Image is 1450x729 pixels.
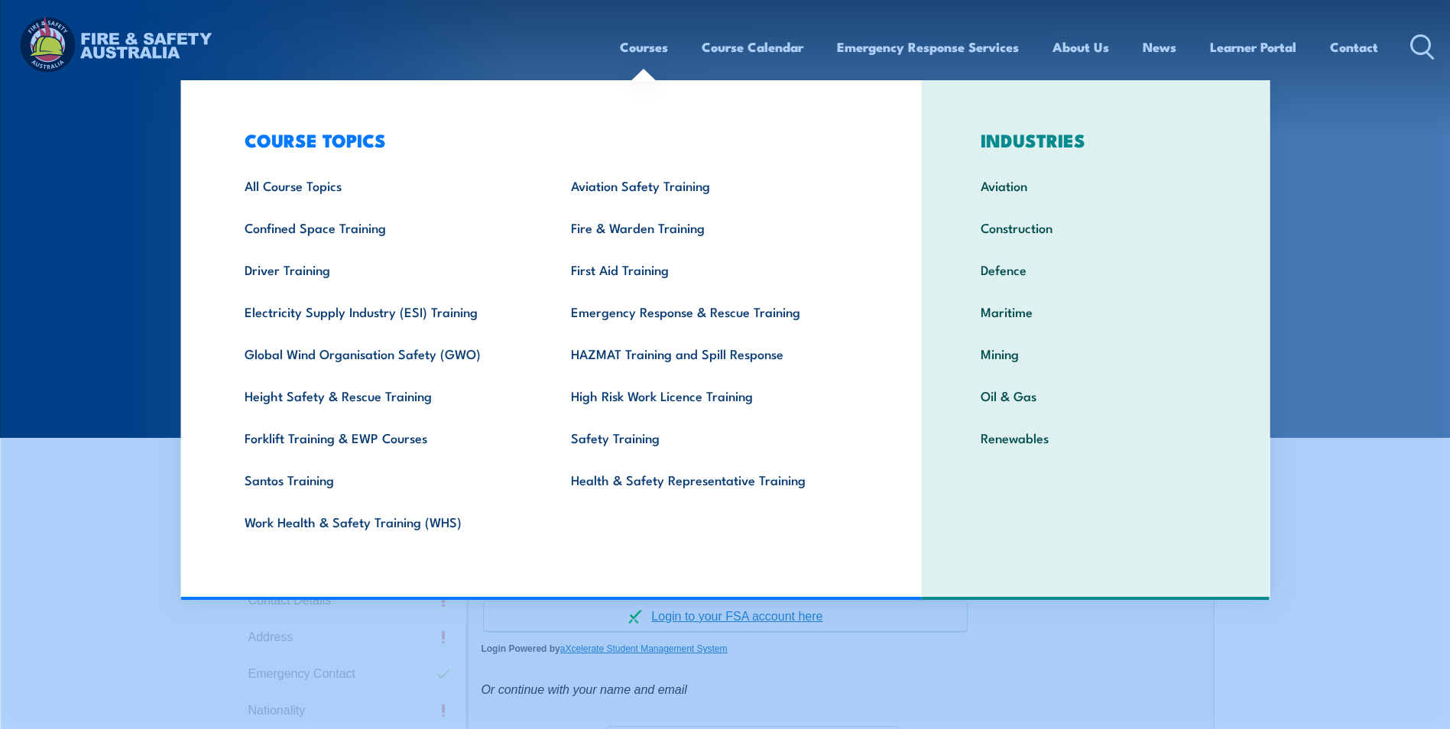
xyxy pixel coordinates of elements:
a: Global Wind Organisation Safety (GWO) [221,332,547,374]
h3: INDUSTRIES [957,129,1234,151]
a: Courses [620,27,668,67]
a: aXcelerate Student Management System [560,643,728,654]
a: Fire & Warden Training [547,206,874,248]
img: Log in withaxcelerate [628,610,642,624]
a: Aviation [957,164,1234,206]
a: First Aid Training [547,248,874,290]
span: Login Powered by [481,637,1200,660]
a: Driver Training [221,248,547,290]
a: Oil & Gas [957,374,1234,416]
a: Maritime [957,290,1234,332]
a: Aviation Safety Training [547,164,874,206]
a: Construction [957,206,1234,248]
a: Emergency Response & Rescue Training [547,290,874,332]
a: Work Health & Safety Training (WHS) [221,501,547,543]
a: Course Calendar [702,27,803,67]
a: Safety Training [547,416,874,458]
a: High Risk Work Licence Training [547,374,874,416]
a: Emergency Response Services [837,27,1019,67]
a: Mining [957,332,1234,374]
a: Renewables [957,416,1234,458]
a: All Course Topics [221,164,547,206]
a: Contact [1330,27,1378,67]
a: About Us [1053,27,1109,67]
a: Height Safety & Rescue Training [221,374,547,416]
a: Electricity Supply Industry (ESI) Training [221,290,547,332]
a: Health & Safety Representative Training [547,458,874,501]
a: Learner Portal [1210,27,1296,67]
a: Confined Space Training [221,206,547,248]
a: Forklift Training & EWP Courses [221,416,547,458]
a: News [1143,27,1176,67]
div: Or continue with your name and email [481,679,1200,701]
a: HAZMAT Training and Spill Response [547,332,874,374]
h3: COURSE TOPICS [221,129,874,151]
a: Defence [957,248,1234,290]
a: Santos Training [221,458,547,501]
